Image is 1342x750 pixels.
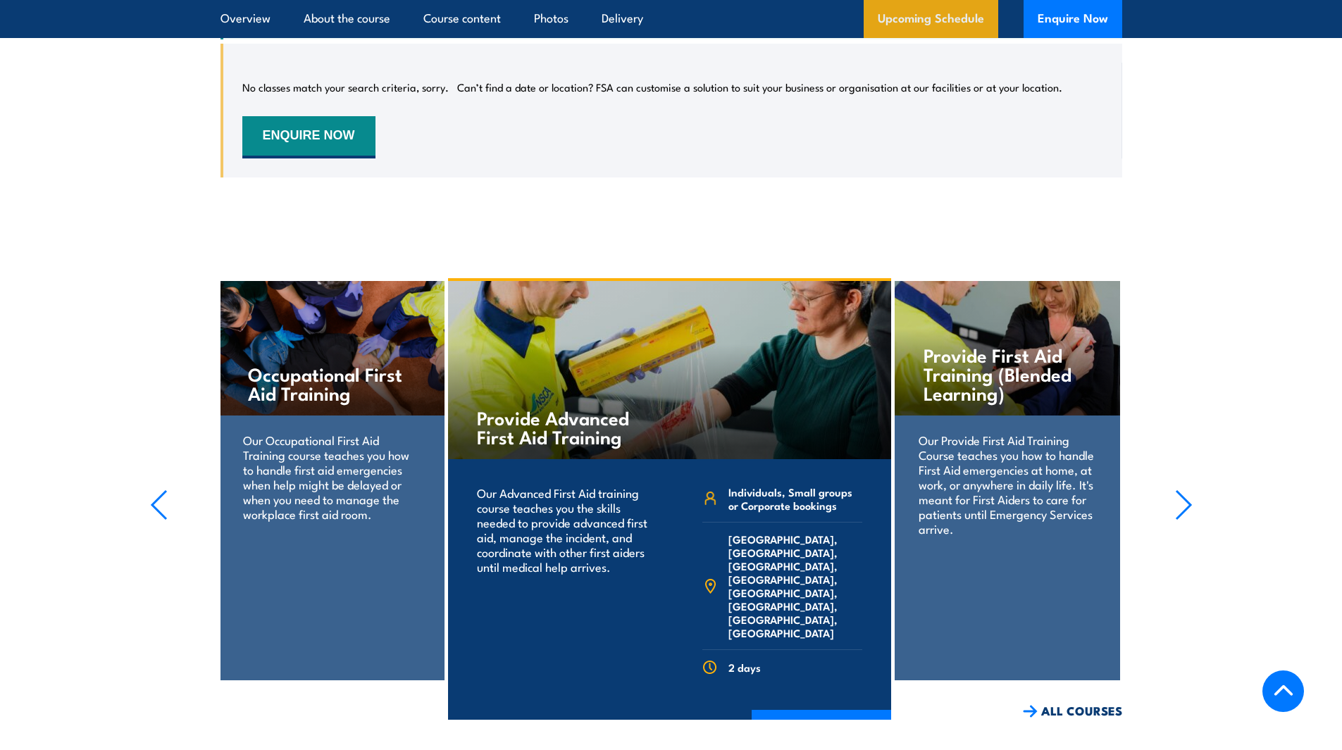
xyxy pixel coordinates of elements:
[477,485,651,574] p: Our Advanced First Aid training course teaches you the skills needed to provide advanced first ai...
[243,432,420,521] p: Our Occupational First Aid Training course teaches you how to handle first aid emergencies when h...
[924,345,1091,402] h4: Provide First Aid Training (Blended Learning)
[248,364,415,402] h4: Occupational First Aid Training
[919,432,1095,536] p: Our Provide First Aid Training Course teaches you how to handle First Aid emergencies at home, at...
[728,532,862,639] span: [GEOGRAPHIC_DATA], [GEOGRAPHIC_DATA], [GEOGRAPHIC_DATA], [GEOGRAPHIC_DATA], [GEOGRAPHIC_DATA], [G...
[752,710,891,746] a: COURSE DETAILS
[1023,703,1122,719] a: ALL COURSES
[728,661,761,674] span: 2 days
[457,80,1062,94] p: Can’t find a date or location? FSA can customise a solution to suit your business or organisation...
[728,485,862,512] span: Individuals, Small groups or Corporate bookings
[242,116,375,158] button: ENQUIRE NOW
[242,80,449,94] p: No classes match your search criteria, sorry.
[477,408,642,446] h4: Provide Advanced First Aid Training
